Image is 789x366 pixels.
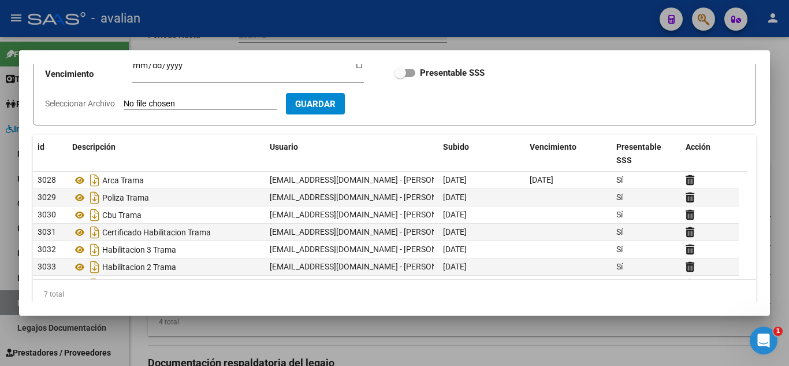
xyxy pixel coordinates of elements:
span: Poliza Trama [102,193,149,202]
span: Sí [616,193,623,202]
span: Descripción [72,142,116,151]
datatable-header-cell: Vencimiento [525,135,612,173]
span: [EMAIL_ADDRESS][DOMAIN_NAME] - [PERSON_NAME] [270,245,466,254]
span: 3031 [38,227,56,236]
span: [EMAIL_ADDRESS][DOMAIN_NAME] - [PERSON_NAME] [270,193,466,202]
span: [EMAIL_ADDRESS][DOMAIN_NAME] - [PERSON_NAME] [270,227,466,236]
i: Descargar documento [87,188,102,207]
span: Sí [616,245,623,254]
span: Sí [616,210,623,219]
span: [DATE] [443,193,467,202]
span: 3029 [38,193,56,202]
span: 3032 [38,245,56,254]
span: Certificado Habilitacion Trama [102,228,211,237]
iframe: Intercom live chat [750,327,777,354]
span: 3028 [38,175,56,184]
span: Habilitacion 2 Trama [102,263,176,272]
p: Vencimiento [45,68,132,81]
i: Descargar documento [87,171,102,190]
i: Descargar documento [87,223,102,242]
span: [EMAIL_ADDRESS][DOMAIN_NAME] - [PERSON_NAME] [270,262,466,271]
span: Presentable SSS [616,142,661,165]
datatable-header-cell: Presentable SSS [612,135,681,173]
span: Sí [616,262,623,271]
i: Descargar documento [87,258,102,276]
div: 7 total [33,280,756,309]
span: Habilitacion 3 Trama [102,245,176,254]
span: Subido [443,142,469,151]
datatable-header-cell: Descripción [68,135,265,173]
datatable-header-cell: Subido [438,135,525,173]
span: [DATE] [443,245,467,254]
strong: Presentable SSS [420,68,485,78]
span: [EMAIL_ADDRESS][DOMAIN_NAME] - [PERSON_NAME] [270,175,466,184]
span: Arca Trama [102,176,144,185]
span: [DATE] [443,210,467,219]
span: [DATE] [443,262,467,271]
datatable-header-cell: Acción [681,135,739,173]
span: [DATE] [443,227,467,236]
span: Usuario [270,142,298,151]
span: Sí [616,175,623,184]
span: id [38,142,44,151]
span: [DATE] [530,175,553,184]
span: Seleccionar Archivo [45,99,115,108]
span: [DATE] [443,175,467,184]
span: Acción [686,142,710,151]
span: Guardar [295,99,336,109]
span: 1 [773,327,783,336]
span: Cbu Trama [102,210,142,220]
datatable-header-cell: id [33,135,68,173]
button: Guardar [286,93,345,114]
span: 3033 [38,262,56,271]
span: 3030 [38,210,56,219]
span: Vencimiento [530,142,576,151]
datatable-header-cell: Usuario [265,135,438,173]
span: Sí [616,227,623,236]
i: Descargar documento [87,241,102,259]
span: [EMAIL_ADDRESS][DOMAIN_NAME] - [PERSON_NAME] [270,210,466,219]
i: Descargar documento [87,206,102,224]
